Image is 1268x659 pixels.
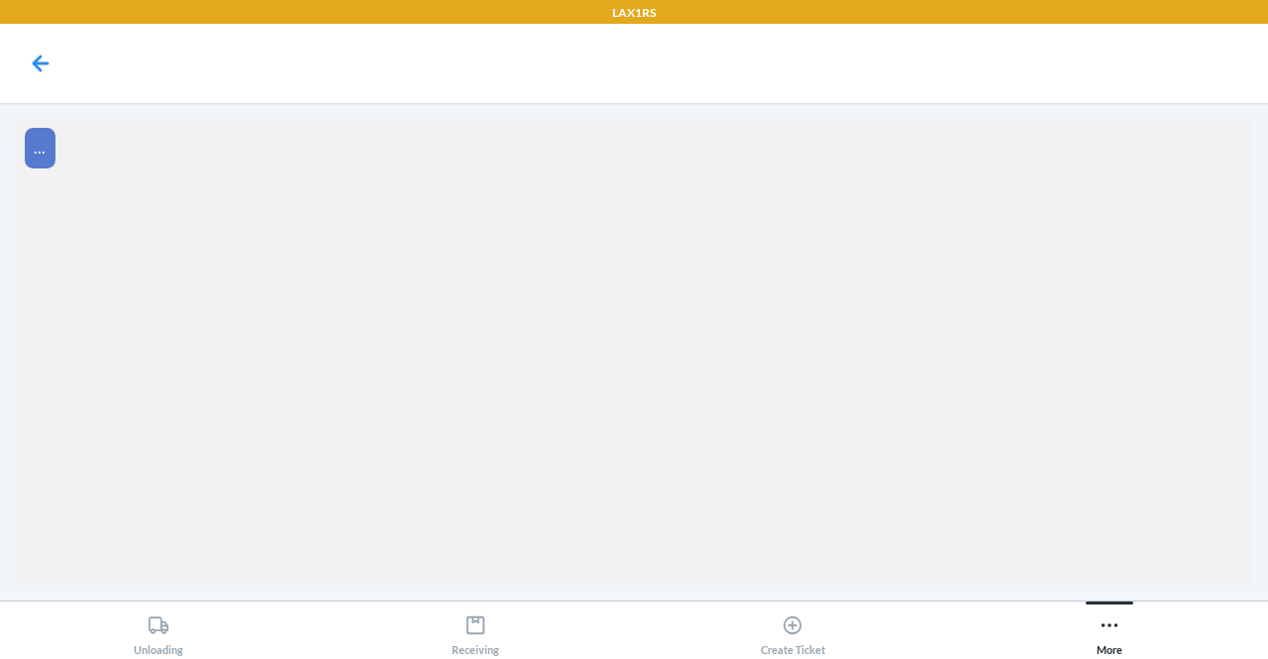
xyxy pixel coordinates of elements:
[761,606,825,656] div: Create Ticket
[317,602,634,656] button: Receiving
[1097,606,1122,656] div: More
[134,606,183,656] div: Unloading
[452,606,499,656] div: Receiving
[612,4,656,22] p: LAX1RS
[34,137,46,158] span: ...
[951,602,1268,656] button: More
[634,602,951,656] button: Create Ticket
